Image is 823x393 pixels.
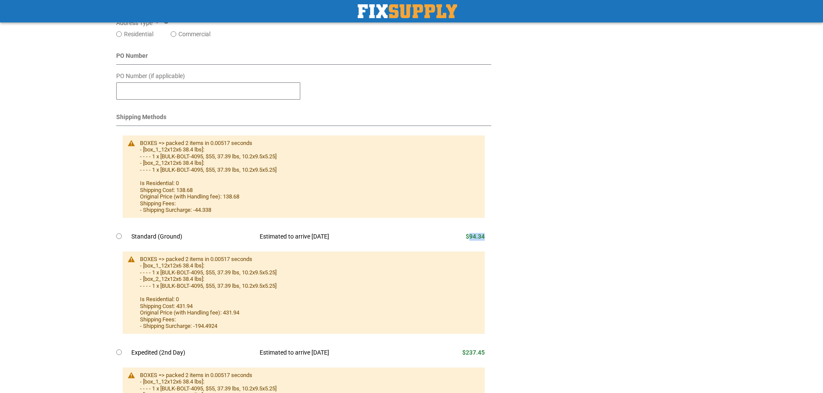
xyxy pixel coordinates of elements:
[358,4,457,18] a: store logo
[253,227,420,246] td: Estimated to arrive [DATE]
[140,140,477,214] div: BOXES => packed 2 items in 0.00517 seconds - [box_1_12x12x6 38.4 lbs]: - - - - 1 x [BULK-BOLT-409...
[116,19,153,26] span: Address Type
[131,227,254,246] td: Standard (Ground)
[116,72,185,79] span: PO Number (if applicable)
[131,343,254,362] td: Expedited (2nd Day)
[124,30,153,38] label: Residential
[462,349,485,356] span: $237.45
[116,51,492,65] div: PO Number
[358,4,457,18] img: Fix Industrial Supply
[140,256,477,330] div: BOXES => packed 2 items in 0.00517 seconds - [box_1_12x12x6 38.4 lbs]: - - - - 1 x [BULK-BOLT-409...
[178,30,210,38] label: Commercial
[253,343,420,362] td: Estimated to arrive [DATE]
[116,113,492,126] div: Shipping Methods
[466,233,485,240] span: $94.34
